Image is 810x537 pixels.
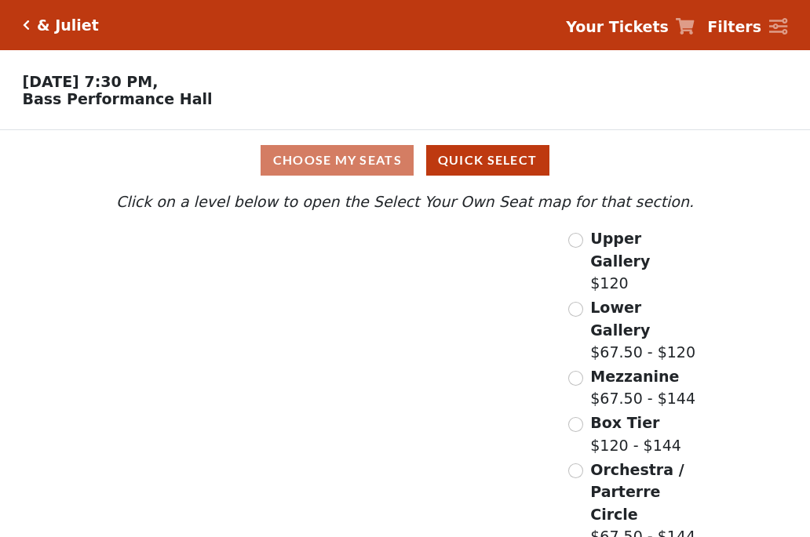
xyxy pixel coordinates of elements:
[707,18,761,35] strong: Filters
[590,296,698,364] label: $67.50 - $120
[189,235,368,278] path: Upper Gallery - Seats Available: 163
[590,365,695,410] label: $67.50 - $144
[590,414,659,431] span: Box Tier
[590,461,684,523] span: Orchestra / Parterre Circle
[566,18,669,35] strong: Your Tickets
[707,16,787,38] a: Filters
[112,190,698,213] p: Click on a level below to open the Select Your Own Seat map for that section.
[590,227,698,295] label: $120
[590,368,679,385] span: Mezzanine
[590,299,650,339] span: Lower Gallery
[590,230,650,270] span: Upper Gallery
[426,145,549,176] button: Quick Select
[566,16,695,38] a: Your Tickets
[203,270,392,330] path: Lower Gallery - Seats Available: 91
[288,384,469,493] path: Orchestra / Parterre Circle - Seats Available: 36
[590,412,681,456] label: $120 - $144
[37,16,99,34] h5: & Juliet
[23,20,30,31] a: Click here to go back to filters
